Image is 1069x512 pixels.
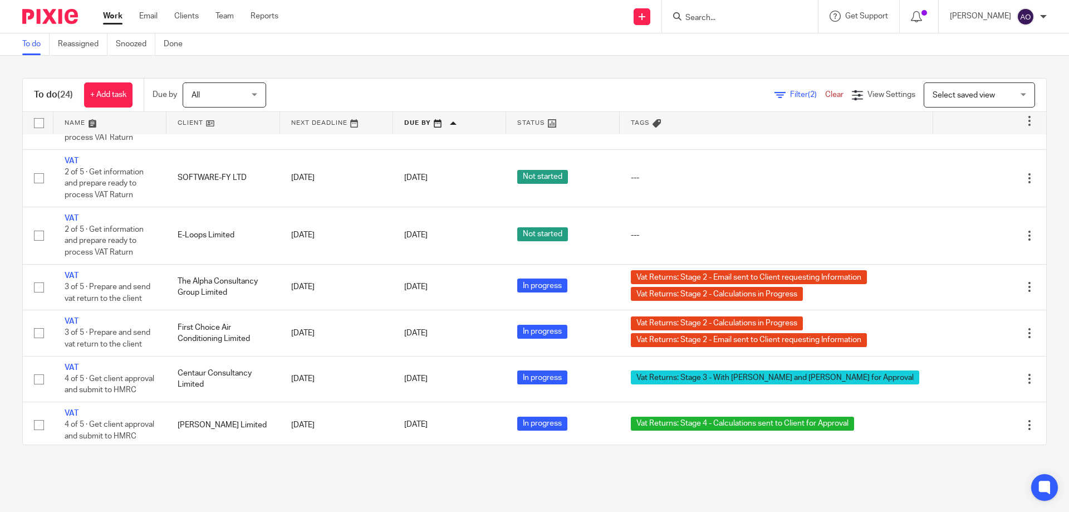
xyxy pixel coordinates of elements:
[65,364,79,372] a: VAT
[166,356,279,402] td: Centaur Consultancy Limited
[280,207,393,264] td: [DATE]
[84,82,133,108] a: + Add task
[631,333,867,347] span: Vat Returns: Stage 2 - Email sent to Client requesting Information
[867,91,915,99] span: View Settings
[517,417,567,431] span: In progress
[65,329,150,349] span: 3 of 5 · Prepare and send vat return to the client
[280,402,393,448] td: [DATE]
[280,310,393,356] td: [DATE]
[404,174,428,182] span: [DATE]
[845,12,888,20] span: Get Support
[517,170,568,184] span: Not started
[404,375,428,383] span: [DATE]
[65,226,144,256] span: 2 of 5 · Get information and prepare ready to process VAT Raturn
[631,287,803,301] span: Vat Returns: Stage 2 - Calculations in Progress
[34,89,73,101] h1: To do
[517,370,567,384] span: In progress
[65,409,79,417] a: VAT
[808,91,817,99] span: (2)
[65,168,144,199] span: 2 of 5 · Get information and prepare ready to process VAT Raturn
[251,11,278,22] a: Reports
[103,11,122,22] a: Work
[631,417,854,431] span: Vat Returns: Stage 4 - Calculations sent to Client for Approval
[166,310,279,356] td: First Choice Air Conditioning Limited
[1017,8,1034,26] img: svg%3E
[192,91,200,99] span: All
[631,370,919,384] span: Vat Returns: Stage 3 - With [PERSON_NAME] and [PERSON_NAME] for Approval
[215,11,234,22] a: Team
[631,120,650,126] span: Tags
[65,214,79,222] a: VAT
[517,227,568,241] span: Not started
[517,325,567,339] span: In progress
[404,329,428,337] span: [DATE]
[174,11,199,22] a: Clients
[280,264,393,310] td: [DATE]
[65,283,150,303] span: 3 of 5 · Prepare and send vat return to the client
[22,33,50,55] a: To do
[790,91,825,99] span: Filter
[404,283,428,291] span: [DATE]
[65,272,79,280] a: VAT
[65,157,79,165] a: VAT
[153,89,177,100] p: Due by
[950,11,1011,22] p: [PERSON_NAME]
[631,172,922,183] div: ---
[166,207,279,264] td: E-Loops Limited
[684,13,784,23] input: Search
[116,33,155,55] a: Snoozed
[933,91,995,99] span: Select saved view
[280,356,393,402] td: [DATE]
[164,33,191,55] a: Done
[22,9,78,24] img: Pixie
[65,421,154,441] span: 4 of 5 · Get client approval and submit to HMRC
[280,149,393,207] td: [DATE]
[631,270,867,284] span: Vat Returns: Stage 2 - Email sent to Client requesting Information
[166,264,279,310] td: The Alpha Consultancy Group Limited
[825,91,844,99] a: Clear
[65,318,79,325] a: VAT
[65,375,154,394] span: 4 of 5 · Get client approval and submit to HMRC
[404,232,428,240] span: [DATE]
[631,316,803,330] span: Vat Returns: Stage 2 - Calculations in Progress
[631,230,922,241] div: ---
[166,149,279,207] td: SOFTWARE-FY LTD
[166,402,279,448] td: [PERSON_NAME] Limited
[57,90,73,99] span: (24)
[58,33,107,55] a: Reassigned
[139,11,158,22] a: Email
[517,279,567,292] span: In progress
[404,421,428,429] span: [DATE]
